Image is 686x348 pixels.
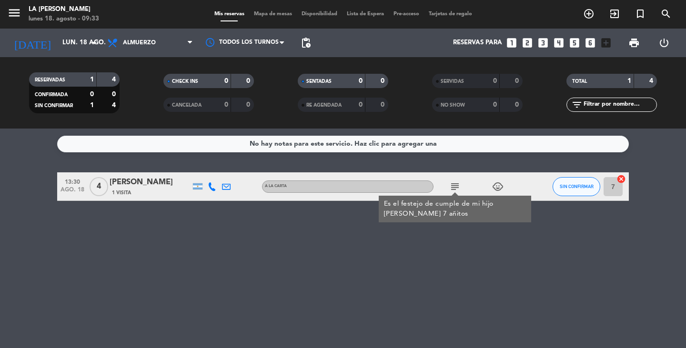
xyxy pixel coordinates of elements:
[658,37,670,49] i: power_settings_new
[553,37,565,49] i: looks_4
[249,11,297,17] span: Mapa de mesas
[61,176,84,187] span: 13:30
[90,102,94,109] strong: 1
[389,11,424,17] span: Pre-acceso
[246,78,252,84] strong: 0
[449,181,461,192] i: subject
[359,78,363,84] strong: 0
[172,103,202,108] span: CANCELADA
[359,101,363,108] strong: 0
[381,78,386,84] strong: 0
[521,37,534,49] i: looks_two
[616,174,626,184] i: cancel
[441,79,464,84] span: SERVIDAS
[515,101,521,108] strong: 0
[560,184,594,189] span: SIN CONFIRMAR
[424,11,477,17] span: Tarjetas de regalo
[537,37,549,49] i: looks_3
[306,103,342,108] span: RE AGENDADA
[635,8,646,20] i: turned_in_not
[553,177,600,196] button: SIN CONFIRMAR
[515,78,521,84] strong: 0
[493,78,497,84] strong: 0
[112,76,118,83] strong: 4
[7,6,21,20] i: menu
[571,99,583,110] i: filter_list
[35,103,73,108] span: SIN CONFIRMAR
[112,189,131,197] span: 1 Visita
[381,101,386,108] strong: 0
[90,177,108,196] span: 4
[492,181,504,192] i: child_care
[628,37,640,49] span: print
[384,199,526,219] div: Es el festejo de cumple de mi hijo [PERSON_NAME] 7 añitos
[297,11,342,17] span: Disponibilidad
[123,40,156,46] span: Almuerzo
[7,32,58,53] i: [DATE]
[505,37,518,49] i: looks_one
[600,37,612,49] i: add_box
[583,8,595,20] i: add_circle_outline
[493,101,497,108] strong: 0
[660,8,672,20] i: search
[29,5,99,14] div: LA [PERSON_NAME]
[89,37,100,49] i: arrow_drop_down
[572,79,587,84] span: TOTAL
[29,14,99,24] div: lunes 18. agosto - 09:33
[441,103,465,108] span: NO SHOW
[112,102,118,109] strong: 4
[300,37,312,49] span: pending_actions
[584,37,596,49] i: looks_6
[110,176,191,189] div: [PERSON_NAME]
[250,139,437,149] div: No hay notas para este servicio. Haz clic para agregar una
[583,99,656,110] input: Filtrar por nombre...
[609,8,620,20] i: exit_to_app
[210,11,249,17] span: Mis reservas
[306,79,332,84] span: SENTADAS
[265,184,287,188] span: a la carta
[568,37,581,49] i: looks_5
[224,101,228,108] strong: 0
[649,78,655,84] strong: 4
[172,79,198,84] span: CHECK INS
[35,78,65,82] span: RESERVADAS
[342,11,389,17] span: Lista de Espera
[90,76,94,83] strong: 1
[112,91,118,98] strong: 0
[627,78,631,84] strong: 1
[90,91,94,98] strong: 0
[7,6,21,23] button: menu
[61,187,84,198] span: ago. 18
[224,78,228,84] strong: 0
[35,92,68,97] span: CONFIRMADA
[246,101,252,108] strong: 0
[649,29,679,57] div: LOG OUT
[453,39,502,47] span: Reservas para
